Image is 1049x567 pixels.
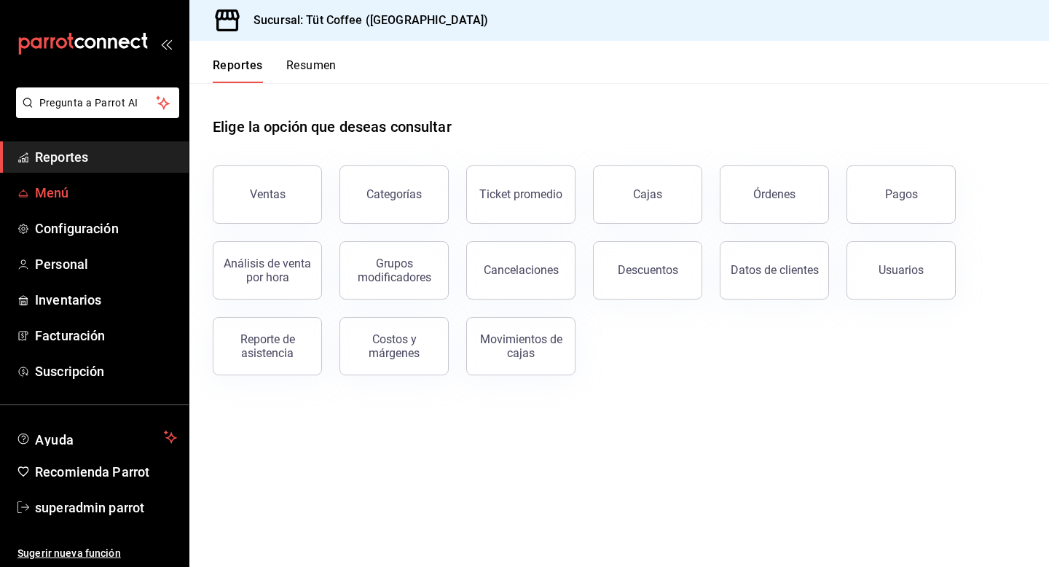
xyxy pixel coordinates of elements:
span: superadmin parrot [35,498,177,517]
h1: Elige la opción que deseas consultar [213,116,452,138]
span: Pregunta a Parrot AI [39,95,157,111]
span: Configuración [35,219,177,238]
div: Órdenes [753,187,795,201]
div: navigation tabs [213,58,337,83]
span: Reportes [35,147,177,167]
button: Reporte de asistencia [213,317,322,375]
button: Descuentos [593,241,702,300]
div: Cancelaciones [484,263,559,277]
button: Movimientos de cajas [466,317,575,375]
span: Recomienda Parrot [35,462,177,482]
button: Usuarios [846,241,956,300]
div: Pagos [885,187,918,201]
a: Pregunta a Parrot AI [10,106,179,121]
div: Datos de clientes [731,263,819,277]
div: Movimientos de cajas [476,332,566,360]
div: Análisis de venta por hora [222,257,313,284]
button: Cancelaciones [466,241,575,300]
button: Costos y márgenes [339,317,449,375]
div: Grupos modificadores [349,257,439,284]
button: Ventas [213,165,322,224]
button: Órdenes [720,165,829,224]
span: Suscripción [35,361,177,381]
div: Ticket promedio [479,187,562,201]
div: Cajas [633,186,663,203]
button: Ticket promedio [466,165,575,224]
button: Datos de clientes [720,241,829,300]
button: Categorías [339,165,449,224]
span: Sugerir nueva función [17,546,177,561]
button: open_drawer_menu [160,38,172,50]
button: Grupos modificadores [339,241,449,300]
span: Facturación [35,326,177,345]
a: Cajas [593,165,702,224]
button: Reportes [213,58,263,83]
span: Inventarios [35,290,177,310]
button: Pregunta a Parrot AI [16,87,179,118]
div: Descuentos [618,263,678,277]
h3: Sucursal: Tüt Coffee ([GEOGRAPHIC_DATA]) [242,12,488,29]
button: Pagos [846,165,956,224]
span: Personal [35,254,177,274]
button: Resumen [286,58,337,83]
div: Categorías [366,187,422,201]
button: Análisis de venta por hora [213,241,322,300]
div: Costos y márgenes [349,332,439,360]
div: Reporte de asistencia [222,332,313,360]
div: Usuarios [879,263,924,277]
div: Ventas [250,187,286,201]
span: Ayuda [35,429,158,446]
span: Menú [35,183,177,203]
